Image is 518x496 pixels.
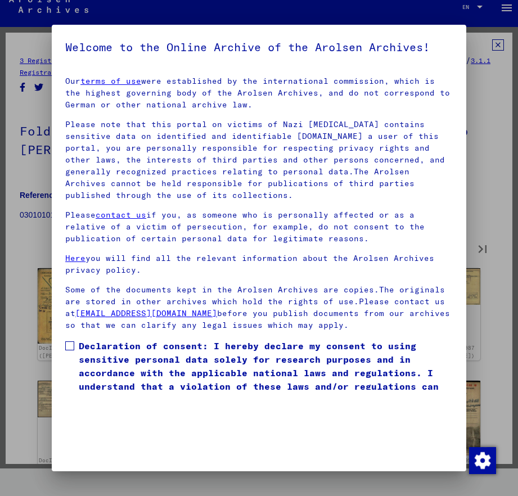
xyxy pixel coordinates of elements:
h5: Welcome to the Online Archive of the Arolsen Archives! [65,38,453,56]
a: terms of use [80,76,141,86]
p: you will find all the relevant information about the Arolsen Archives privacy policy. [65,252,453,276]
p: Some of the documents kept in the Arolsen Archives are copies.The originals are stored in other a... [65,284,453,331]
p: Our were established by the international commission, which is the highest governing body of the ... [65,75,453,111]
img: Change consent [469,447,496,474]
span: Declaration of consent: I hereby declare my consent to using sensitive personal data solely for r... [79,339,453,407]
a: [EMAIL_ADDRESS][DOMAIN_NAME] [75,308,217,318]
p: Please if you, as someone who is personally affected or as a relative of a victim of persecution,... [65,209,453,245]
a: Here [65,253,85,263]
a: contact us [96,210,146,220]
p: Please note that this portal on victims of Nazi [MEDICAL_DATA] contains sensitive data on identif... [65,119,453,201]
